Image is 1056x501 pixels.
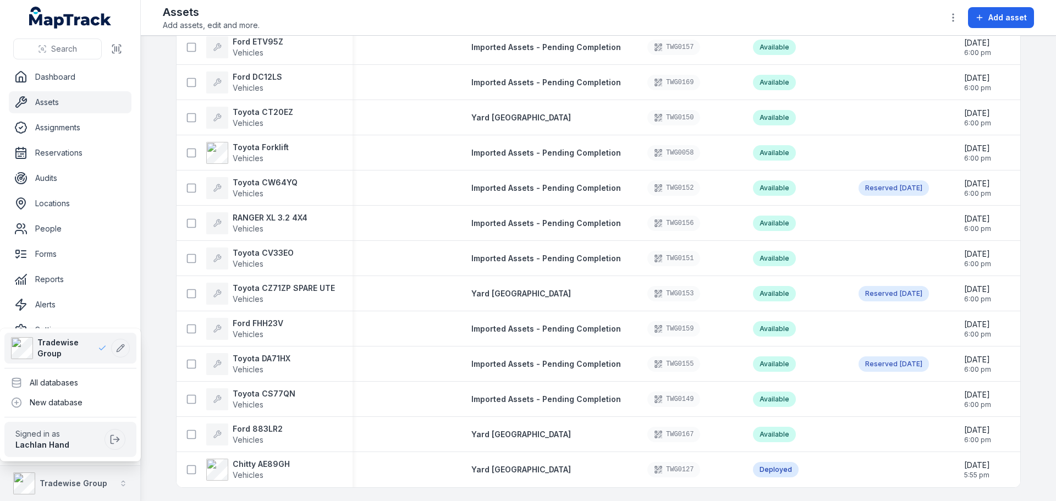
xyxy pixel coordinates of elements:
strong: Lachlan Hand [15,440,69,449]
span: Tradewise Group [37,337,98,359]
strong: Tradewise Group [40,478,107,488]
div: New database [4,393,136,412]
div: All databases [4,373,136,393]
span: Signed in as [15,428,100,439]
